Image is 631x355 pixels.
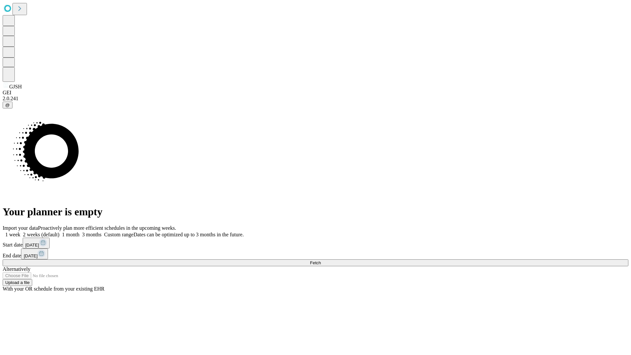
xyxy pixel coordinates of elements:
span: Dates can be optimized up to 3 months in the future. [133,232,244,237]
span: Fetch [310,260,321,265]
div: End date [3,248,628,259]
span: 2 weeks (default) [23,232,59,237]
button: [DATE] [23,238,50,248]
span: [DATE] [25,243,39,248]
div: GEI [3,90,628,96]
span: Custom range [104,232,133,237]
span: 1 week [5,232,20,237]
button: @ [3,102,12,108]
span: 3 months [82,232,102,237]
span: GJSH [9,84,22,89]
span: Import your data [3,225,38,231]
h1: Your planner is empty [3,206,628,218]
span: Alternatively [3,266,30,272]
span: 1 month [62,232,80,237]
button: Upload a file [3,279,32,286]
div: 2.0.241 [3,96,628,102]
button: [DATE] [21,248,48,259]
button: Fetch [3,259,628,266]
span: @ [5,103,10,107]
span: [DATE] [24,253,37,258]
div: Start date [3,238,628,248]
span: With your OR schedule from your existing EHR [3,286,105,292]
span: Proactively plan more efficient schedules in the upcoming weeks. [38,225,176,231]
